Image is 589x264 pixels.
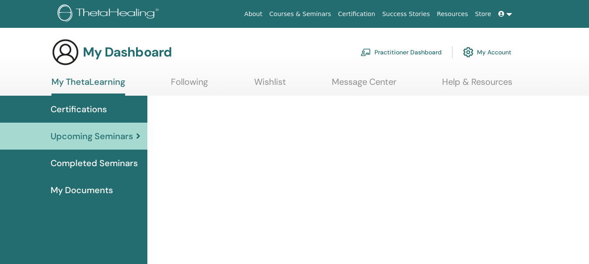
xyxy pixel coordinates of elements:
span: My Documents [51,184,113,197]
a: My Account [463,43,511,62]
a: Courses & Seminars [266,6,335,22]
a: My ThetaLearning [51,77,125,96]
img: cog.svg [463,45,473,60]
a: Success Stories [379,6,433,22]
a: Resources [433,6,472,22]
span: Upcoming Seminars [51,130,133,143]
img: logo.png [58,4,162,24]
h3: My Dashboard [83,44,172,60]
a: Help & Resources [442,77,512,94]
a: Store [472,6,495,22]
img: chalkboard-teacher.svg [361,48,371,56]
a: Message Center [332,77,396,94]
a: Wishlist [254,77,286,94]
a: Following [171,77,208,94]
a: About [241,6,266,22]
a: Certification [334,6,378,22]
span: Completed Seminars [51,157,138,170]
a: Practitioner Dashboard [361,43,442,62]
img: generic-user-icon.jpg [51,38,79,66]
span: Certifications [51,103,107,116]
